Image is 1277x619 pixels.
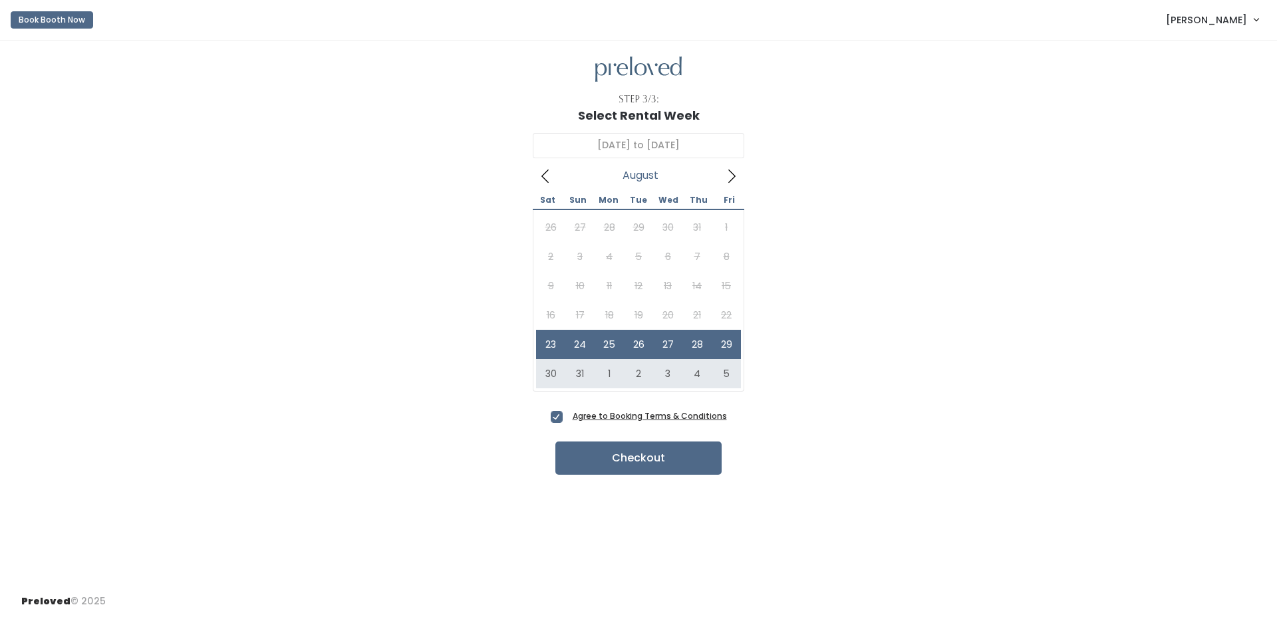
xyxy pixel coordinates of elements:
span: August [623,173,658,178]
span: [PERSON_NAME] [1166,13,1247,27]
span: Mon [593,196,623,204]
button: Book Booth Now [11,11,93,29]
span: Sun [563,196,593,204]
span: Thu [684,196,714,204]
input: Select week [533,133,744,158]
span: September 1, 2025 [595,359,624,388]
span: August 28, 2025 [682,330,712,359]
span: August 30, 2025 [536,359,565,388]
span: Preloved [21,594,71,608]
span: Sat [533,196,563,204]
a: Book Booth Now [11,5,93,35]
div: Step 3/3: [619,92,659,106]
span: Tue [623,196,653,204]
span: August 27, 2025 [653,330,682,359]
span: August 23, 2025 [536,330,565,359]
a: [PERSON_NAME] [1153,5,1272,34]
a: Agree to Booking Terms & Conditions [573,410,727,422]
button: Checkout [555,441,722,475]
span: August 24, 2025 [565,330,595,359]
span: August 26, 2025 [624,330,653,359]
span: August 25, 2025 [595,330,624,359]
div: © 2025 [21,584,106,608]
span: Fri [714,196,744,204]
span: September 5, 2025 [712,359,741,388]
span: Wed [654,196,684,204]
img: preloved logo [595,57,682,82]
span: September 4, 2025 [682,359,712,388]
h1: Select Rental Week [578,109,700,122]
span: August 29, 2025 [712,330,741,359]
span: August 31, 2025 [565,359,595,388]
span: September 2, 2025 [624,359,653,388]
span: September 3, 2025 [653,359,682,388]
